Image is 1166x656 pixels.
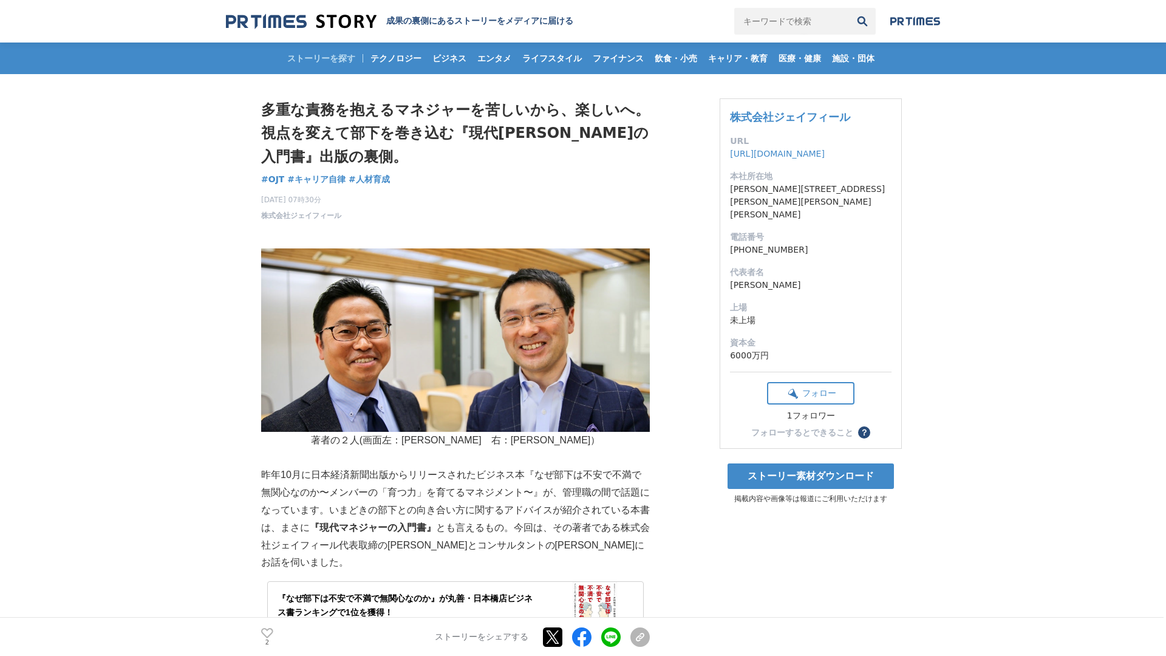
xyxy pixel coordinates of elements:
[827,43,879,74] a: 施設・団体
[849,8,876,35] button: 検索
[728,463,894,489] a: ストーリー素材ダウンロード
[261,194,341,205] span: [DATE] 07時30分
[730,279,892,292] dd: [PERSON_NAME]
[261,210,341,221] a: 株式会社ジェイフィール
[472,53,516,64] span: エンタメ
[860,428,868,437] span: ？
[774,43,826,74] a: 医療・健康
[720,494,902,504] p: 掲載内容や画像等は報道にご利用いただけます
[278,592,536,619] div: 『なぜ部下は不安で不満で無関心なのか』が丸善・日本橋店ビジネス書ランキングで1位を獲得！
[827,53,879,64] span: 施設・団体
[349,173,390,186] a: #人材育成
[730,244,892,256] dd: [PHONE_NUMBER]
[774,53,826,64] span: 医療・健康
[703,43,772,74] a: キャリア・教育
[261,174,284,185] span: #OJT
[767,382,854,405] button: フォロー
[858,426,870,439] button: ？
[226,13,377,30] img: 成果の裏側にあるストーリーをメディアに届ける
[734,8,849,35] input: キーワードで検索
[267,581,644,647] a: 『なぜ部下は不安で不満で無関心なのか』が丸善・日本橋店ビジネス書ランキングで1位を獲得！PR TIMES
[767,411,854,422] div: 1フォロワー
[730,266,892,279] dt: 代表者名
[310,522,436,533] strong: 『現代マネジャーの入門書』
[588,43,649,74] a: ファイナンス
[730,149,825,159] a: [URL][DOMAIN_NAME]
[730,314,892,327] dd: 未上場
[517,43,587,74] a: ライフスタイル
[472,43,516,74] a: エンタメ
[730,349,892,362] dd: 6000万円
[703,53,772,64] span: キャリア・教育
[261,466,650,572] p: 昨年10月に日本経済新聞出版からリリースされたビジネス本『なぜ部下は不安で不満で無関心なのか〜メンバーの「育つ力」を育てるマネジメント〜』が、管理職の間で話題になっています。いまどきの部下との向...
[366,43,426,74] a: テクノロジー
[588,53,649,64] span: ファイナンス
[730,337,892,349] dt: 資本金
[730,111,850,123] a: 株式会社ジェイフィール
[287,174,346,185] span: #キャリア自律
[261,98,650,168] h1: 多重な責務を抱えるマネジャーを苦しいから、楽しいへ。視点を変えて部下を巻き込む『現代[PERSON_NAME]の入門書』出版の裏側。
[730,231,892,244] dt: 電話番号
[730,301,892,314] dt: 上場
[428,53,471,64] span: ビジネス
[517,53,587,64] span: ライフスタイル
[349,174,390,185] span: #人材育成
[287,173,346,186] a: #キャリア自律
[261,173,284,186] a: #OJT
[730,135,892,148] dt: URL
[261,432,650,449] p: 著者の２人(画面左：[PERSON_NAME] 右：[PERSON_NAME]）
[261,248,650,432] img: thumbnail_ca754d40-1dcf-11f0-bf10-71b9ef27acc1.jpg
[751,428,853,437] div: フォローするとできること
[890,16,940,26] img: prtimes
[261,640,273,646] p: 2
[366,53,426,64] span: テクノロジー
[386,16,573,27] h2: 成果の裏側にあるストーリーをメディアに届ける
[226,13,573,30] a: 成果の裏側にあるストーリーをメディアに届ける 成果の裏側にあるストーリーをメディアに届ける
[730,183,892,221] dd: [PERSON_NAME][STREET_ADDRESS][PERSON_NAME][PERSON_NAME][PERSON_NAME]
[730,170,892,183] dt: 本社所在地
[428,43,471,74] a: ビジネス
[435,632,528,643] p: ストーリーをシェアする
[650,53,702,64] span: 飲食・小売
[650,43,702,74] a: 飲食・小売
